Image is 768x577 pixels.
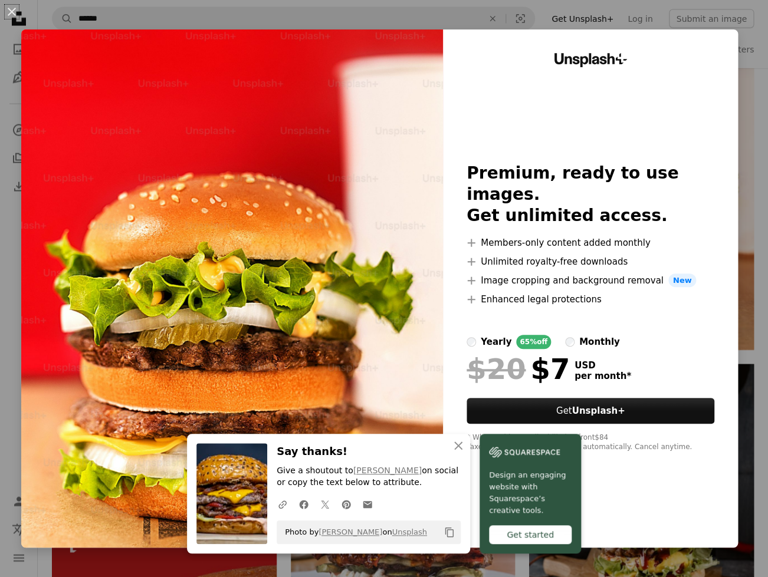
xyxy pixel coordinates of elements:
[467,255,714,269] li: Unlimited royalty-free downloads
[467,163,714,226] h2: Premium, ready to use images. Get unlimited access.
[336,492,357,516] a: Share on Pinterest
[439,522,460,542] button: Copy to clipboard
[489,443,560,461] img: file-1606177908946-d1eed1cbe4f5image
[467,398,714,424] button: GetUnsplash+
[489,525,572,544] div: Get started
[293,492,314,516] a: Share on Facebook
[353,466,422,475] a: [PERSON_NAME]
[481,335,511,349] div: yearly
[314,492,336,516] a: Share on Twitter
[572,405,625,416] strong: Unsplash+
[277,465,461,489] p: Give a shoutout to on social or copy the text below to attribute.
[357,492,378,516] a: Share over email
[575,360,631,371] span: USD
[279,523,427,542] span: Photo by on
[467,273,714,288] li: Image cropping and background removal
[575,371,631,381] span: per month *
[319,527,382,536] a: [PERSON_NAME]
[467,236,714,250] li: Members-only content added monthly
[392,527,426,536] a: Unsplash
[277,443,461,460] h3: Say thanks!
[467,433,714,452] div: * When paid annually, billed upfront $84 Taxes where applicable. Renews automatically. Cancel any...
[467,354,526,384] span: $20
[467,292,714,306] li: Enhanced legal protections
[579,335,620,349] div: monthly
[480,434,581,553] a: Design an engaging website with Squarespace’s creative tools.Get started
[668,273,697,288] span: New
[489,469,572,516] span: Design an engaging website with Squarespace’s creative tools.
[467,337,476,347] input: yearly65%off
[467,354,570,384] div: $7
[516,335,551,349] div: 65% off
[565,337,575,347] input: monthly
